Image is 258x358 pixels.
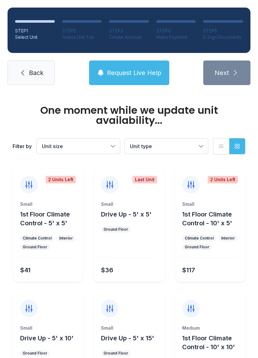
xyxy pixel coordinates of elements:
[101,334,154,342] span: Drive Up - 5' x 15'
[182,334,235,351] span: 1st Floor Climate Control - 10' x 10'
[15,28,55,34] div: STEP 1
[104,351,128,356] div: Ground Floor
[20,210,81,228] button: 1st Floor Climate Control - 5' x 5'
[182,325,238,331] div: Medium
[109,28,149,34] div: STEP 3
[182,211,232,227] span: 1st Floor Climate Control - 10' x 5'
[62,28,102,34] div: STEP 2
[20,325,76,331] div: Small
[62,34,102,40] div: Select Unit Tier
[101,211,152,218] span: Drive Up - 5' x 5'
[20,334,74,342] span: Drive Up - 5' x 10'
[101,325,157,331] div: Small
[185,245,209,250] div: Ground Floor
[101,334,154,343] button: Drive Up - 5' x 15'
[15,34,55,40] div: Select Unit
[104,227,128,232] div: Ground Floor
[182,334,243,351] button: 1st Floor Climate Control - 10' x 10'
[101,201,157,207] div: Small
[203,28,243,34] div: STEP 5
[101,210,152,219] button: Drive Up - 5' x 5'
[59,236,73,241] div: Interior
[107,68,161,77] span: Request Live Help
[215,68,229,77] span: Next
[29,68,43,77] span: Back
[182,210,243,228] button: 1st Floor Climate Control - 10' x 5'
[185,236,214,241] div: Climate Control
[156,34,196,40] div: Make Payment
[182,201,238,207] div: Small
[42,143,63,149] span: Unit size
[23,245,47,250] div: Ground Floor
[13,142,32,150] div: Filter by
[23,351,47,356] div: Ground Floor
[23,236,52,241] div: Climate Control
[20,201,76,207] div: Small
[101,266,113,274] div: $36
[156,28,196,34] div: STEP 4
[221,236,235,241] div: Interior
[182,266,195,274] div: $117
[109,34,149,40] div: Create Account
[20,211,70,227] span: 1st Floor Climate Control - 5' x 5'
[132,176,157,183] div: Last Unit
[13,105,245,125] div: One moment while we update unit availability...
[20,266,31,274] div: $41
[125,139,208,154] button: Unit type
[20,334,74,343] button: Drive Up - 5' x 10'
[37,139,120,154] button: Unit size
[46,176,76,183] div: 2 Units Left
[130,143,152,149] span: Unit type
[203,34,243,40] div: E-Sign Documents
[208,176,238,183] div: 2 Units Left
